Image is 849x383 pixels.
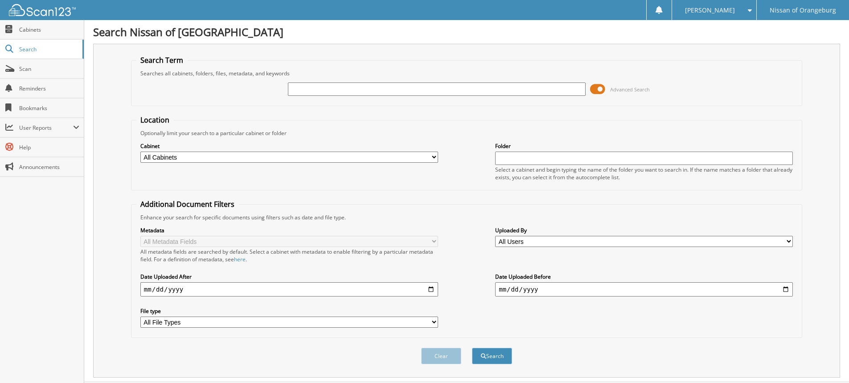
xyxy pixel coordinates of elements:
[19,163,79,171] span: Announcements
[9,4,76,16] img: scan123-logo-white.svg
[140,227,438,234] label: Metadata
[140,282,438,297] input: start
[136,55,188,65] legend: Search Term
[19,45,78,53] span: Search
[472,348,512,364] button: Search
[685,8,735,13] span: [PERSON_NAME]
[234,255,246,263] a: here
[140,273,438,280] label: Date Uploaded After
[770,8,836,13] span: Nissan of Orangeburg
[140,248,438,263] div: All metadata fields are searched by default. Select a cabinet with metadata to enable filtering b...
[19,104,79,112] span: Bookmarks
[140,142,438,150] label: Cabinet
[495,227,793,234] label: Uploaded By
[140,307,438,315] label: File type
[495,166,793,181] div: Select a cabinet and begin typing the name of the folder you want to search in. If the name match...
[804,340,849,383] iframe: Chat Widget
[19,65,79,73] span: Scan
[495,142,793,150] label: Folder
[136,214,797,221] div: Enhance your search for specific documents using filters such as date and file type.
[19,26,79,33] span: Cabinets
[495,273,793,280] label: Date Uploaded Before
[421,348,461,364] button: Clear
[610,86,650,93] span: Advanced Search
[136,70,797,77] div: Searches all cabinets, folders, files, metadata, and keywords
[19,144,79,151] span: Help
[136,129,797,137] div: Optionally limit your search to a particular cabinet or folder
[136,115,174,125] legend: Location
[93,25,840,39] h1: Search Nissan of [GEOGRAPHIC_DATA]
[136,199,239,209] legend: Additional Document Filters
[19,124,73,132] span: User Reports
[19,85,79,92] span: Reminders
[495,282,793,297] input: end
